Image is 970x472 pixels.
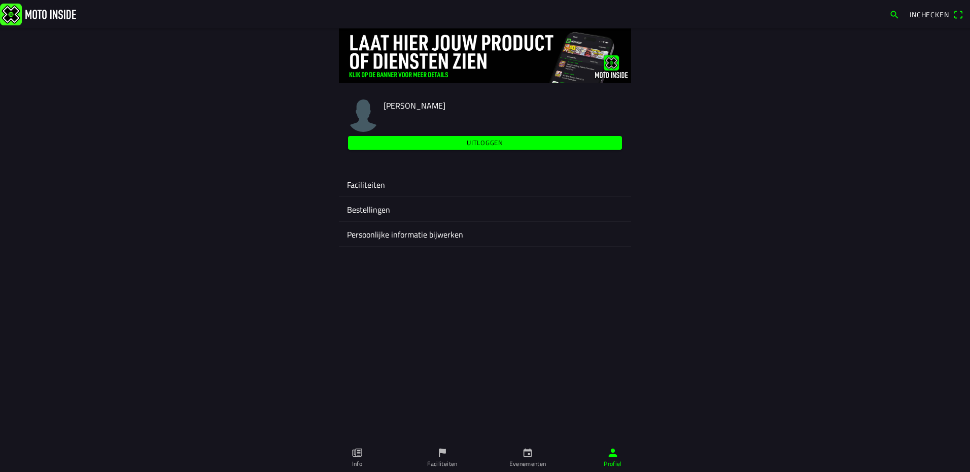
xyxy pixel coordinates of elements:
ion-label: Faciliteiten [427,459,457,468]
ion-icon: paper [352,447,363,458]
ion-icon: calendar [522,447,533,458]
span: [PERSON_NAME] [384,99,445,112]
ion-label: Info [352,459,362,468]
ion-label: Persoonlijke informatie bijwerken [347,228,623,241]
ion-icon: person [607,447,618,458]
img: 4Lg0uCZZgYSq9MW2zyHRs12dBiEH1AZVHKMOLPl0.jpg [339,28,631,83]
a: Incheckenqr scanner [905,6,968,23]
ion-button: Uitloggen [348,136,622,150]
ion-label: Evenementen [509,459,546,468]
a: search [884,6,905,23]
ion-label: Profiel [604,459,622,468]
ion-icon: flag [437,447,448,458]
ion-label: Faciliteiten [347,179,623,191]
img: moto-inside-avatar.png [347,99,379,132]
ion-label: Bestellingen [347,204,623,216]
span: Inchecken [910,9,949,20]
